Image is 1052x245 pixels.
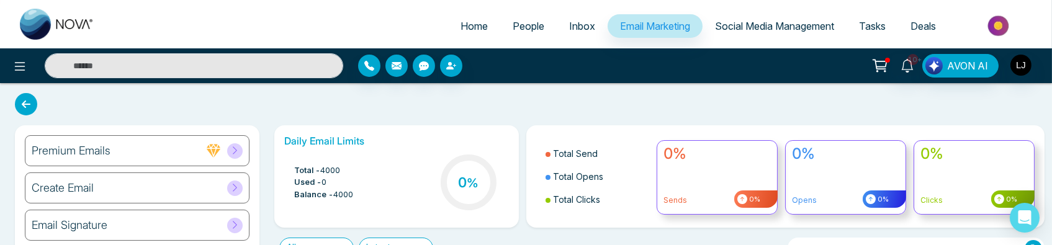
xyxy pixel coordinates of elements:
[546,165,650,188] li: Total Opens
[1010,203,1040,233] div: Open Intercom Messenger
[747,194,760,205] span: 0%
[703,14,847,38] a: Social Media Management
[663,195,771,206] p: Sends
[663,145,771,163] h4: 0%
[876,194,889,205] span: 0%
[898,14,948,38] a: Deals
[458,174,479,190] h3: 0
[947,58,988,73] span: AVON AI
[859,20,886,32] span: Tasks
[333,189,353,201] span: 4000
[546,142,650,165] li: Total Send
[448,14,500,38] a: Home
[792,145,899,163] h4: 0%
[569,20,595,32] span: Inbox
[467,176,479,190] span: %
[321,176,326,189] span: 0
[32,218,107,232] h6: Email Signature
[715,20,834,32] span: Social Media Management
[620,20,690,32] span: Email Marketing
[500,14,557,38] a: People
[513,20,544,32] span: People
[294,164,320,177] span: Total -
[892,54,922,76] a: 10+
[925,57,943,74] img: Lead Flow
[922,54,999,78] button: AVON AI
[792,195,899,206] p: Opens
[20,9,94,40] img: Nova CRM Logo
[557,14,608,38] a: Inbox
[907,54,919,65] span: 10+
[320,164,340,177] span: 4000
[294,189,333,201] span: Balance -
[920,145,1028,163] h4: 0%
[1010,55,1032,76] img: User Avatar
[32,144,110,158] h6: Premium Emails
[910,20,936,32] span: Deals
[1004,194,1017,205] span: 0%
[294,176,321,189] span: Used -
[847,14,898,38] a: Tasks
[32,181,94,195] h6: Create Email
[608,14,703,38] a: Email Marketing
[546,188,650,211] li: Total Clicks
[955,12,1045,40] img: Market-place.gif
[284,135,509,147] h6: Daily Email Limits
[920,195,1028,206] p: Clicks
[461,20,488,32] span: Home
